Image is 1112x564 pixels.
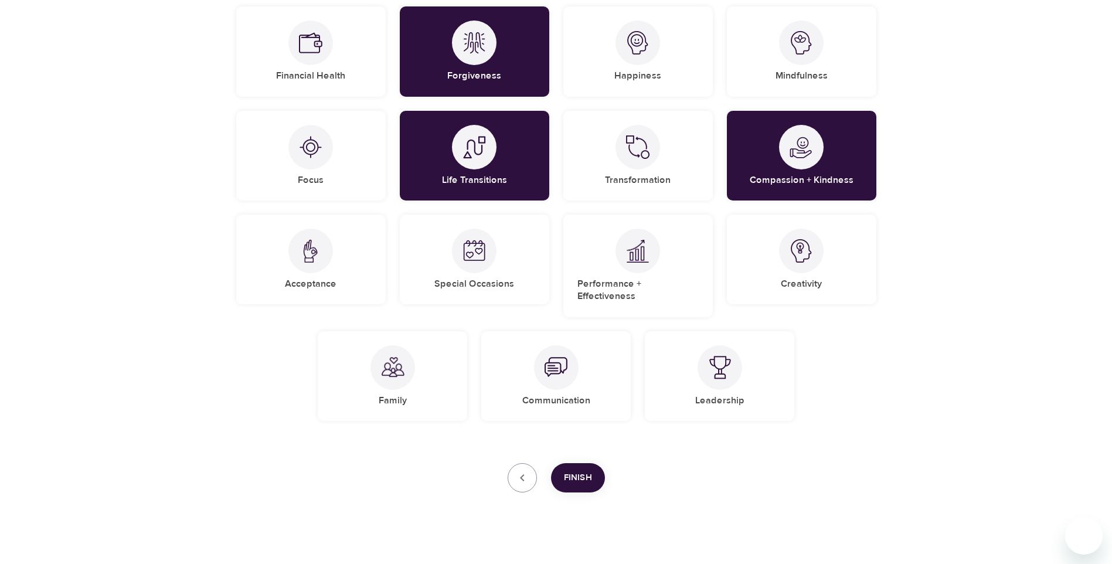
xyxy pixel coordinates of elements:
img: Mindfulness [790,31,813,55]
h5: Compassion + Kindness [750,174,853,186]
h5: Creativity [781,278,822,290]
h5: Forgiveness [447,70,501,82]
div: HappinessHappiness [563,6,713,96]
h5: Transformation [605,174,671,186]
div: CreativityCreativity [727,215,876,304]
div: MindfulnessMindfulness [727,6,876,96]
img: Special Occasions [463,239,486,263]
div: TransformationTransformation [563,111,713,201]
h5: Happiness [614,70,661,82]
h5: Focus [298,174,324,186]
img: Happiness [626,31,649,55]
img: Acceptance [299,239,322,263]
img: Transformation [626,135,649,159]
img: Family [381,356,404,379]
img: Focus [299,135,322,159]
img: Leadership [708,356,732,379]
img: Creativity [790,239,813,263]
div: FocusFocus [236,111,386,201]
img: Compassion + Kindness [790,135,813,159]
img: Communication [545,356,568,379]
h5: Financial Health [276,70,345,82]
div: LeadershipLeadership [645,331,794,421]
span: Finish [564,470,592,485]
h5: Special Occasions [434,278,514,290]
div: Special OccasionsSpecial Occasions [400,215,549,304]
div: AcceptanceAcceptance [236,215,386,304]
h5: Family [379,395,407,407]
img: Life Transitions [463,135,486,159]
h5: Performance + Effectiveness [577,278,699,303]
h5: Leadership [695,395,744,407]
img: Performance + Effectiveness [626,239,649,263]
button: Finish [551,463,605,492]
div: ForgivenessForgiveness [400,6,549,96]
h5: Life Transitions [442,174,507,186]
div: Financial HealthFinancial Health [236,6,386,96]
div: Compassion + KindnessCompassion + Kindness [727,111,876,201]
iframe: Button to launch messaging window [1065,517,1103,555]
h5: Acceptance [285,278,336,290]
div: Life TransitionsLife Transitions [400,111,549,201]
div: CommunicationCommunication [481,331,631,421]
div: Performance + EffectivenessPerformance + Effectiveness [563,215,713,317]
img: Forgiveness [463,31,486,55]
div: FamilyFamily [318,331,467,421]
img: Financial Health [299,31,322,55]
h5: Mindfulness [776,70,828,82]
h5: Communication [522,395,590,407]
